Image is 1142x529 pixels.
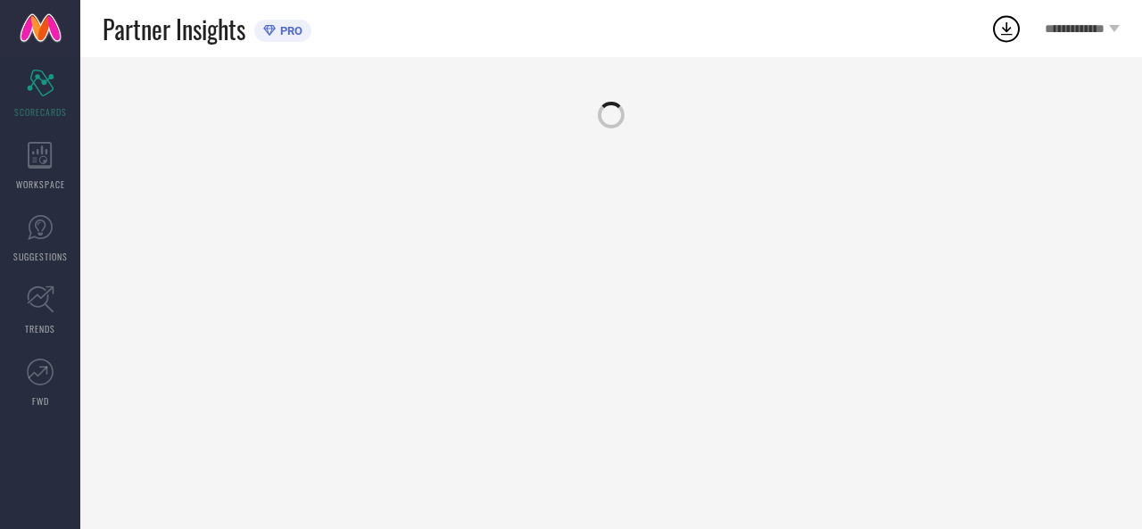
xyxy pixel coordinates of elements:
[990,12,1022,45] div: Open download list
[14,105,67,119] span: SCORECARDS
[13,250,68,263] span: SUGGESTIONS
[103,11,245,47] span: Partner Insights
[16,178,65,191] span: WORKSPACE
[25,322,55,335] span: TRENDS
[32,394,49,408] span: FWD
[276,24,302,37] span: PRO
